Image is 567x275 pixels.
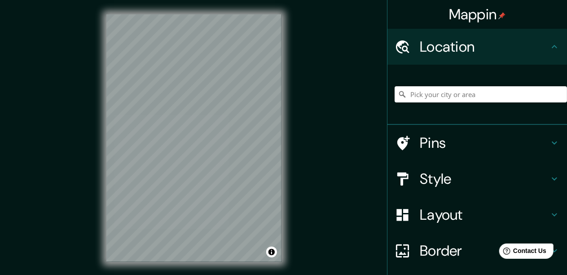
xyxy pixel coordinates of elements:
[387,197,567,233] div: Layout
[387,233,567,269] div: Border
[420,38,549,56] h4: Location
[420,170,549,188] h4: Style
[420,242,549,260] h4: Border
[387,125,567,161] div: Pins
[387,29,567,65] div: Location
[387,161,567,197] div: Style
[420,206,549,224] h4: Layout
[449,5,506,23] h4: Mappin
[498,12,505,19] img: pin-icon.png
[420,134,549,152] h4: Pins
[106,14,281,262] canvas: Map
[266,247,277,257] button: Toggle attribution
[487,240,557,265] iframe: Help widget launcher
[395,86,567,102] input: Pick your city or area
